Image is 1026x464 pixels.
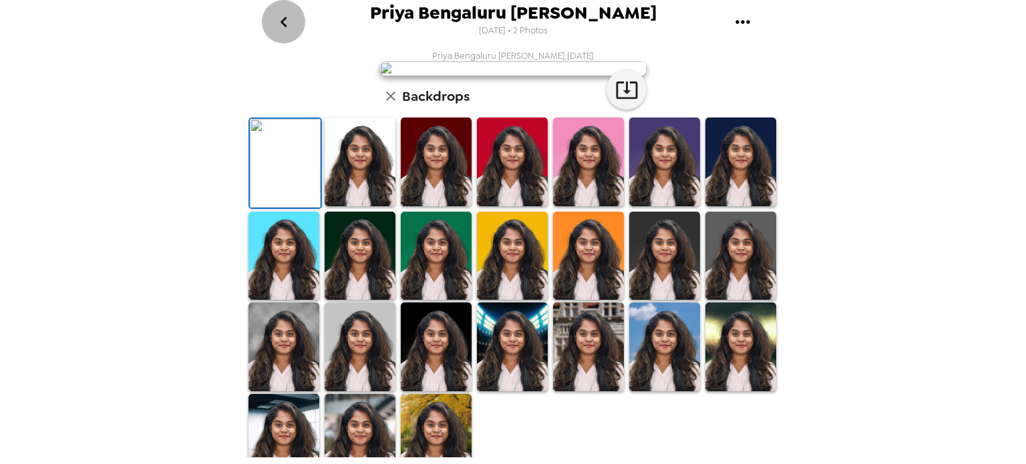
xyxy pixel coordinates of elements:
[432,50,594,61] span: Priya Bengaluru [PERSON_NAME] , [DATE]
[379,61,647,76] img: user
[370,4,657,22] span: Priya Bengaluru [PERSON_NAME]
[402,85,470,107] h6: Backdrops
[250,119,321,208] img: Original
[479,22,548,40] span: [DATE] • 2 Photos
